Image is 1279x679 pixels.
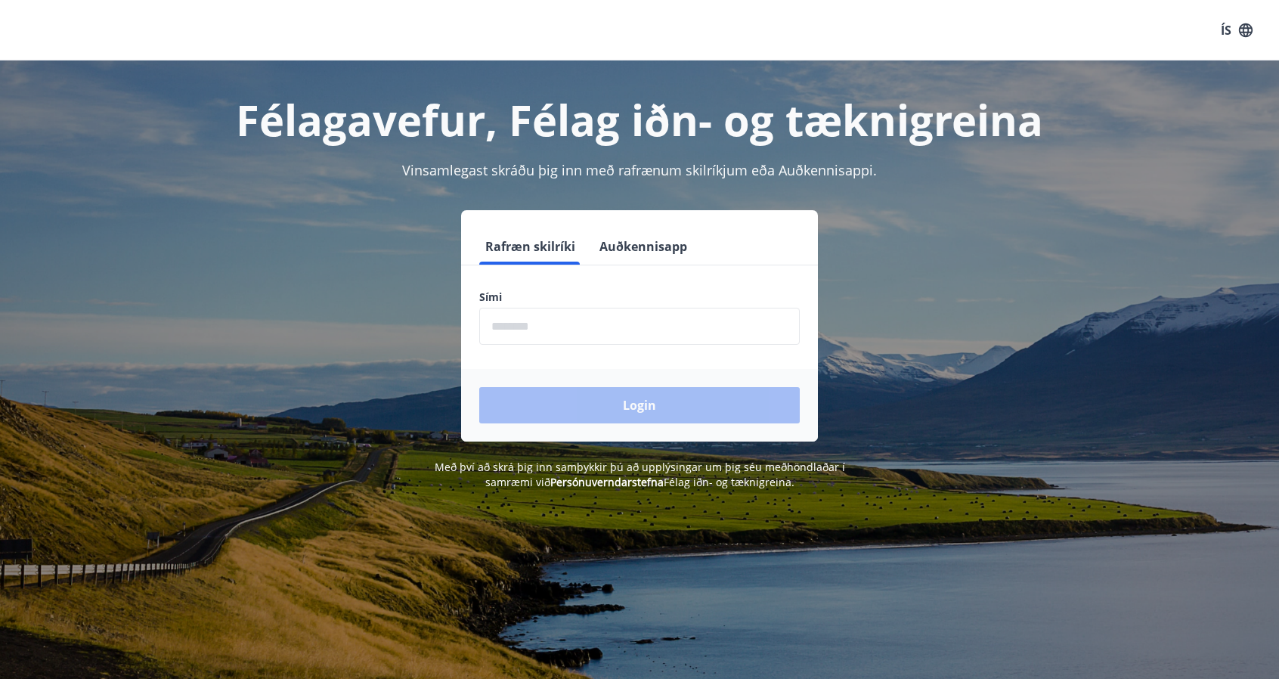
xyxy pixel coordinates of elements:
span: Vinsamlegast skráðu þig inn með rafrænum skilríkjum eða Auðkennisappi. [402,161,877,179]
button: Rafræn skilríki [479,228,581,265]
label: Sími [479,290,800,305]
a: Persónuverndarstefna [550,475,664,489]
button: ÍS [1212,17,1261,44]
span: Með því að skrá þig inn samþykkir þú að upplýsingar um þig séu meðhöndlaðar í samræmi við Félag i... [435,460,845,489]
h1: Félagavefur, Félag iðn- og tæknigreina [113,91,1166,148]
button: Auðkennisapp [593,228,693,265]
